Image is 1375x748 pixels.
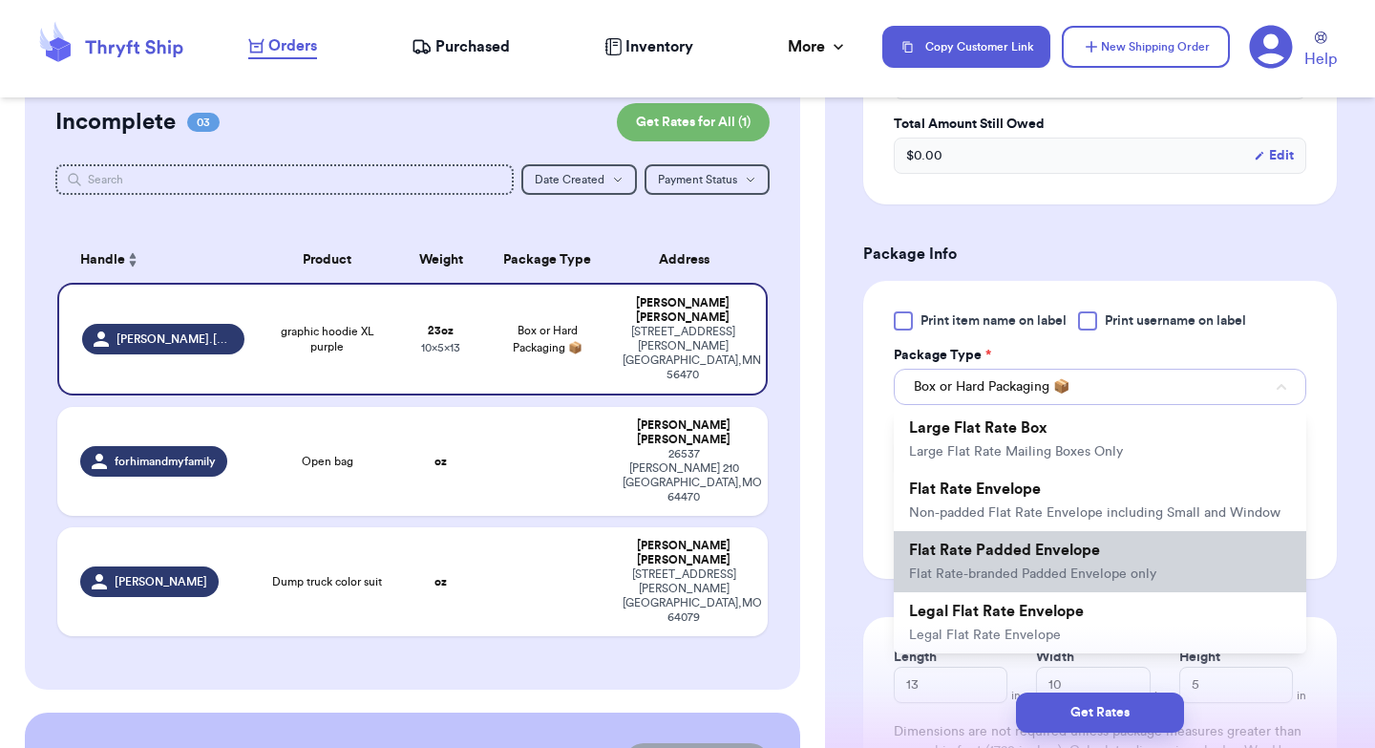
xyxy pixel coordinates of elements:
a: Inventory [604,35,693,58]
strong: 23 oz [428,325,454,336]
span: Legal Flat Rate Envelope [909,604,1084,619]
span: Legal Flat Rate Envelope [909,629,1061,642]
span: Inventory [625,35,693,58]
span: 03 [187,113,220,132]
span: $ 0.00 [906,146,942,165]
h3: Package Info [863,243,1337,266]
th: Address [611,237,768,283]
span: Handle [80,250,125,270]
span: Box or Hard Packaging 📦 [914,377,1069,396]
span: Flat Rate Padded Envelope [909,543,1100,558]
h2: Incomplete [55,107,176,138]
div: [PERSON_NAME] [PERSON_NAME] [623,296,743,325]
span: Box or Hard Packaging 📦 [513,325,582,353]
div: 26537 [PERSON_NAME] 210 [GEOGRAPHIC_DATA] , MO 64470 [623,447,745,504]
span: [PERSON_NAME] [115,574,207,589]
span: Print username on label [1105,311,1246,331]
span: Orders [268,34,317,57]
strong: oz [434,456,447,467]
span: Flat Rate Envelope [909,481,1041,497]
span: graphic hoodie XL purple [267,324,387,354]
a: Orders [248,34,317,59]
label: Total Amount Still Owed [894,115,1306,134]
span: Dump truck color suit [272,574,382,589]
button: Payment Status [645,164,770,195]
button: Get Rates for All (1) [617,103,770,141]
span: Purchased [435,35,510,58]
th: Product [256,237,398,283]
div: [PERSON_NAME] [PERSON_NAME] [623,418,745,447]
th: Weight [398,237,483,283]
span: Print item name on label [920,311,1067,331]
span: Non-padded Flat Rate Envelope including Small and Window [909,506,1280,520]
label: Width [1036,648,1074,667]
span: Large Flat Rate Mailing Boxes Only [909,445,1123,459]
button: Date Created [521,164,637,195]
div: [STREET_ADDRESS][PERSON_NAME] [GEOGRAPHIC_DATA] , MN 56470 [623,325,743,382]
button: Box or Hard Packaging 📦 [894,369,1306,405]
span: Date Created [535,174,604,185]
button: Sort ascending [125,248,140,271]
button: New Shipping Order [1062,26,1230,68]
label: Length [894,648,937,667]
div: More [788,35,848,58]
strong: oz [434,576,447,588]
label: Package Type [894,346,991,365]
span: Open bag [302,454,353,469]
button: Get Rates [1016,693,1184,733]
span: forhimandmyfamily [115,454,216,469]
th: Package Type [483,237,611,283]
span: 10 x 5 x 13 [421,342,460,353]
input: Search [55,164,514,195]
div: [STREET_ADDRESS][PERSON_NAME] [GEOGRAPHIC_DATA] , MO 64079 [623,567,745,625]
span: Help [1304,48,1337,71]
label: Height [1179,648,1220,667]
button: Copy Customer Link [882,26,1050,68]
button: Edit [1254,146,1294,165]
a: Purchased [412,35,510,58]
span: Large Flat Rate Box [909,420,1047,436]
span: [PERSON_NAME].[PERSON_NAME].treasures [116,331,233,347]
span: Flat Rate-branded Padded Envelope only [909,567,1156,581]
div: [PERSON_NAME] [PERSON_NAME] [623,539,745,567]
span: Payment Status [658,174,737,185]
a: Help [1304,32,1337,71]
